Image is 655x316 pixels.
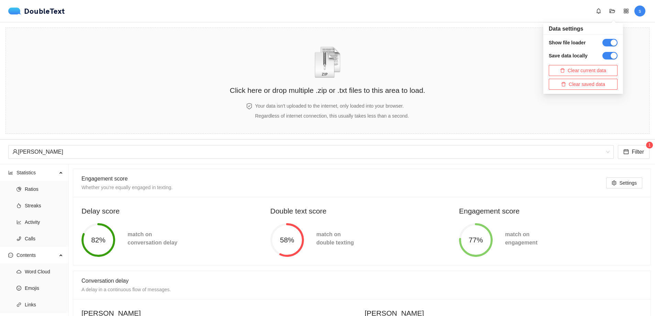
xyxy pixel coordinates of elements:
[606,177,642,188] button: settingSettings
[17,269,21,274] span: cloud
[8,8,24,14] img: logo
[270,205,454,217] h2: Double text score
[25,199,63,213] span: Streaks
[560,68,565,74] span: delete
[619,179,637,187] span: Settings
[255,102,409,110] h4: Your data isn't uploaded to the internet, only loaded into your browser.
[593,8,604,14] span: bell
[549,79,618,90] button: deleteClear saved data
[8,253,13,258] span: message
[459,236,493,243] span: 77%
[17,248,57,262] span: Contents
[270,236,304,243] span: 58%
[17,286,21,291] span: smile
[17,220,21,225] span: line-chart
[17,187,21,192] span: pie-chart
[612,181,616,186] span: setting
[17,203,21,208] span: fire
[623,149,629,155] span: calendar
[25,182,63,196] span: Ratios
[459,205,642,217] h2: Engagement score
[607,6,618,17] button: folder-open
[17,302,21,307] span: link
[632,148,644,156] span: Filter
[12,149,18,154] span: user
[25,265,63,279] span: Word Cloud
[549,53,588,58] strong: Save data locally
[8,8,65,14] a: logoDoubleText
[618,145,649,159] button: calendarFilter
[561,82,566,87] span: delete
[17,166,57,179] span: Statistics
[17,236,21,241] span: phone
[569,80,605,88] span: Clear saved data
[81,236,115,243] span: 82%
[621,8,631,14] span: appstore
[25,281,63,295] span: Emojis
[316,231,354,246] span: match on double texting
[639,6,641,17] span: s
[246,103,252,109] span: safety-certificate
[81,205,265,217] h2: Delay score
[81,185,173,190] span: Whether you're equally engaged in texting.
[621,6,632,17] button: appstore
[549,40,586,45] strong: Show file loader
[25,215,63,229] span: Activity
[549,65,618,76] button: deleteClear current data
[25,232,63,246] span: Calls
[12,145,610,159] span: Mia Naufal
[607,8,618,14] span: folder-open
[8,8,65,14] div: DoubleText
[230,85,425,96] h2: Click here or drop multiple .zip or .txt files to this area to load.
[549,25,618,33] h5: Data settings
[646,142,653,149] sup: 1
[505,231,537,246] span: match on engagement
[568,67,606,74] span: Clear current data
[12,145,603,159] div: [PERSON_NAME]
[81,278,129,284] span: Conversation delay
[593,6,604,17] button: bell
[81,176,128,182] span: Engagement score
[128,231,177,246] span: match on conversation delay
[8,170,13,175] span: bar-chart
[81,287,171,292] span: A delay in a continuous flow of messages.
[648,143,651,148] span: 1
[25,298,63,312] span: Links
[255,113,409,119] span: Regardless of internet connection, this usually takes less than a second.
[312,46,343,78] img: zipOrTextIcon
